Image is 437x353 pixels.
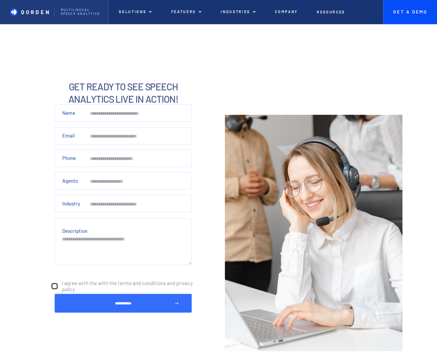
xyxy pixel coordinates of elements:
label: Name [62,110,75,116]
span: I agree with the with the terms and conditions and privacy policy [62,280,195,292]
h2: Get ready to See Speech Analytics live in action! [51,80,195,105]
p: Industries [221,10,250,14]
label: Agents [62,178,78,184]
p: Featuers [171,10,196,14]
p: Multilingual Speech analytics [61,8,102,16]
label: Phone [62,155,76,161]
form: Contact form [45,74,202,313]
p: Resources [317,10,345,14]
p: Company [275,10,298,14]
p: Get A Demo [393,9,428,15]
p: QORDEN [21,9,50,15]
label: Email [62,133,75,139]
p: Solutions [119,10,146,14]
label: Description [62,228,87,234]
label: Industry [62,201,80,206]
